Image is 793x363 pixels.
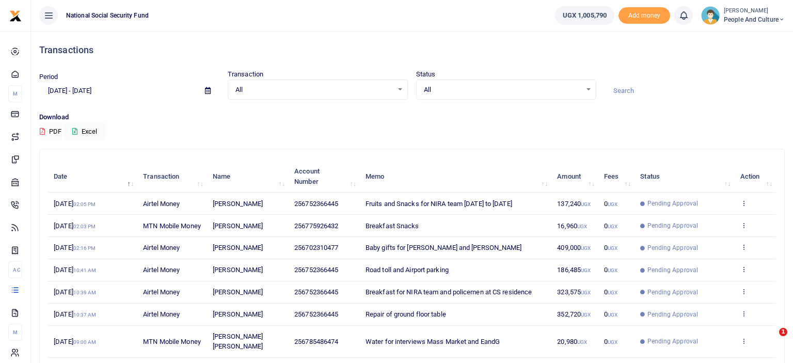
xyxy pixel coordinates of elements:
span: Road toll and Airport parking [366,266,449,274]
span: 20,980 [557,338,587,345]
small: UGX [577,224,587,229]
img: profile-user [701,6,720,25]
span: [PERSON_NAME] [213,310,263,318]
small: UGX [581,267,591,273]
span: 0 [604,244,617,251]
small: UGX [608,267,617,273]
span: Water for interviews Mass Market and EandG [366,338,500,345]
span: Airtel Money [143,310,180,318]
span: 256752366445 [294,288,338,296]
span: [DATE] [54,288,96,296]
label: Status [416,69,436,80]
small: UGX [608,312,617,318]
span: National Social Security Fund [62,11,153,20]
span: All [235,85,393,95]
th: Amount: activate to sort column ascending [551,161,598,193]
a: Add money [618,11,670,19]
small: UGX [581,201,591,207]
small: UGX [581,245,591,251]
small: 10:37 AM [73,312,97,318]
span: 256785486474 [294,338,338,345]
a: logo-small logo-large logo-large [9,11,22,19]
small: UGX [581,290,591,295]
span: 409,000 [557,244,591,251]
span: 0 [604,222,617,230]
span: [PERSON_NAME] [213,266,263,274]
button: Excel [64,123,106,140]
span: [PERSON_NAME] [213,244,263,251]
span: People and Culture [724,15,785,24]
span: 323,575 [557,288,591,296]
span: Pending Approval [647,243,699,252]
input: select period [39,82,197,100]
small: 02:05 PM [73,201,96,207]
th: Date: activate to sort column descending [48,161,137,193]
small: 10:39 AM [73,290,97,295]
span: Airtel Money [143,288,180,296]
span: Pending Approval [647,265,699,275]
span: UGX 1,005,790 [563,10,607,21]
th: Fees: activate to sort column ascending [598,161,635,193]
li: Toup your wallet [618,7,670,24]
p: Download [39,112,785,123]
li: M [8,85,22,102]
span: Pending Approval [647,310,699,319]
th: Transaction: activate to sort column ascending [137,161,207,193]
span: 1 [779,328,787,336]
span: 352,720 [557,310,591,318]
small: [PERSON_NAME] [724,7,785,15]
small: 02:03 PM [73,224,96,229]
th: Status: activate to sort column ascending [635,161,734,193]
small: 09:00 AM [73,339,97,345]
label: Transaction [228,69,263,80]
small: UGX [608,290,617,295]
th: Name: activate to sort column ascending [207,161,289,193]
th: Action: activate to sort column ascending [734,161,776,193]
span: [PERSON_NAME] [213,288,263,296]
img: logo-small [9,10,22,22]
button: PDF [39,123,62,140]
span: Pending Approval [647,288,699,297]
span: 186,485 [557,266,591,274]
small: UGX [608,201,617,207]
li: Wallet ballance [551,6,618,25]
input: Search [605,82,785,100]
th: Memo: activate to sort column ascending [360,161,551,193]
small: UGX [581,312,591,318]
span: [DATE] [54,266,96,274]
span: Breakfast Snacks [366,222,419,230]
span: Pending Approval [647,337,699,346]
small: UGX [608,339,617,345]
li: M [8,324,22,341]
span: [PERSON_NAME] [213,200,263,208]
span: [DATE] [54,200,96,208]
span: 137,240 [557,200,591,208]
span: Add money [618,7,670,24]
small: UGX [608,245,617,251]
span: Breakfast for NIRA team and policemen at CS residence [366,288,532,296]
span: [DATE] [54,338,96,345]
li: Ac [8,261,22,278]
label: Period [39,72,58,82]
small: 10:41 AM [73,267,97,273]
h4: Transactions [39,44,785,56]
span: Baby gifts for [PERSON_NAME] and [PERSON_NAME] [366,244,522,251]
span: Airtel Money [143,200,180,208]
span: Pending Approval [647,199,699,208]
span: 16,960 [557,222,587,230]
span: [DATE] [54,310,96,318]
span: Fruits and Snacks for NIRA team [DATE] to [DATE] [366,200,512,208]
span: 0 [604,310,617,318]
span: 0 [604,288,617,296]
a: UGX 1,005,790 [555,6,614,25]
span: MTN Mobile Money [143,222,201,230]
span: 256752366445 [294,266,338,274]
span: Airtel Money [143,244,180,251]
small: UGX [608,224,617,229]
span: [PERSON_NAME] [213,222,263,230]
small: UGX [577,339,587,345]
span: MTN Mobile Money [143,338,201,345]
span: [PERSON_NAME] [PERSON_NAME] [213,333,263,351]
span: 256702310477 [294,244,338,251]
span: 256775926432 [294,222,338,230]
